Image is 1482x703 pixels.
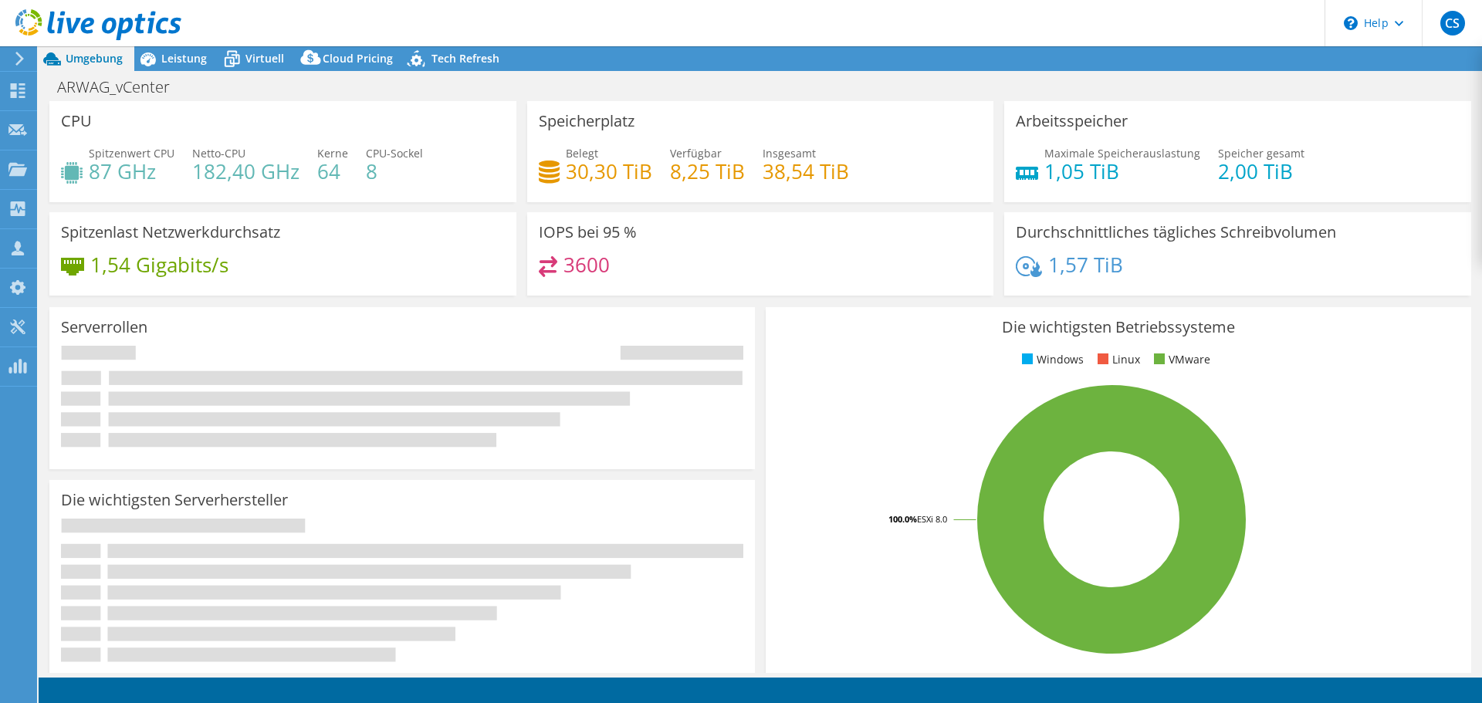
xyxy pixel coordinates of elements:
[317,163,348,180] h4: 64
[90,256,228,273] h4: 1,54 Gigabits/s
[1150,351,1210,368] li: VMware
[50,79,194,96] h1: ARWAG_vCenter
[563,256,610,273] h4: 3600
[777,319,1460,336] h3: Die wichtigsten Betriebssysteme
[61,113,92,130] h3: CPU
[763,146,816,161] span: Insgesamt
[539,113,634,130] h3: Speicherplatz
[317,146,348,161] span: Kerne
[66,51,123,66] span: Umgebung
[917,513,947,525] tspan: ESXi 8.0
[539,224,637,241] h3: IOPS bei 95 %
[1094,351,1140,368] li: Linux
[245,51,284,66] span: Virtuell
[1440,11,1465,35] span: CS
[1016,224,1336,241] h3: Durchschnittliches tägliches Schreibvolumen
[89,146,174,161] span: Spitzenwert CPU
[192,146,245,161] span: Netto-CPU
[566,146,598,161] span: Belegt
[61,224,280,241] h3: Spitzenlast Netzwerkdurchsatz
[366,163,423,180] h4: 8
[323,51,393,66] span: Cloud Pricing
[1016,113,1128,130] h3: Arbeitsspeicher
[366,146,423,161] span: CPU-Sockel
[61,492,288,509] h3: Die wichtigsten Serverhersteller
[670,146,722,161] span: Verfügbar
[89,163,174,180] h4: 87 GHz
[61,319,147,336] h3: Serverrollen
[763,163,849,180] h4: 38,54 TiB
[192,163,299,180] h4: 182,40 GHz
[1218,146,1304,161] span: Speicher gesamt
[1048,256,1123,273] h4: 1,57 TiB
[161,51,207,66] span: Leistung
[1344,16,1358,30] svg: \n
[1044,146,1200,161] span: Maximale Speicherauslastung
[1218,163,1304,180] h4: 2,00 TiB
[1018,351,1084,368] li: Windows
[566,163,652,180] h4: 30,30 TiB
[1044,163,1200,180] h4: 1,05 TiB
[888,513,917,525] tspan: 100.0%
[431,51,499,66] span: Tech Refresh
[670,163,745,180] h4: 8,25 TiB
